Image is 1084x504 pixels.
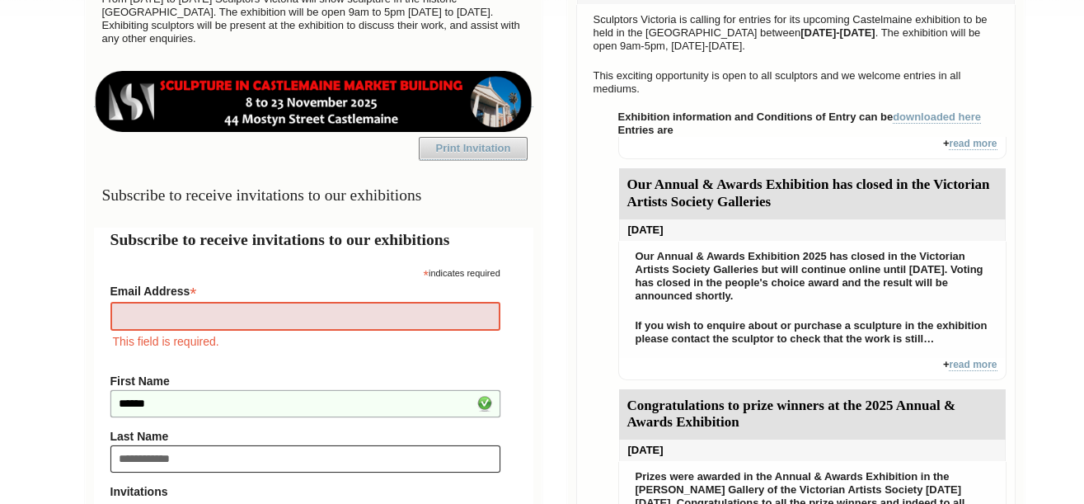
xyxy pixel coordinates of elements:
[110,228,517,252] h2: Subscribe to receive invitations to our exhibitions
[627,315,997,350] p: If you wish to enquire about or purchase a sculpture in the exhibition please contact the sculpto...
[619,389,1006,440] div: Congratulations to prize winners at the 2025 Annual & Awards Exhibition
[94,71,533,132] img: castlemaine-ldrbd25v2.png
[800,26,875,39] strong: [DATE]-[DATE]
[110,485,500,498] strong: Invitations
[893,111,981,124] a: downloaded here
[585,9,1007,57] p: Sculptors Victoria is calling for entries for its upcoming Castelmaine exhibition to be held in t...
[110,264,500,280] div: indicates required
[949,138,997,150] a: read more
[618,111,982,124] strong: Exhibition information and Conditions of Entry can be
[110,374,500,388] label: First Name
[618,137,1007,159] div: +
[619,219,1006,241] div: [DATE]
[110,430,500,443] label: Last Name
[618,358,1007,380] div: +
[110,280,500,299] label: Email Address
[949,359,997,371] a: read more
[419,137,528,160] a: Print Invitation
[619,440,1006,461] div: [DATE]
[627,246,997,307] p: Our Annual & Awards Exhibition 2025 has closed in the Victorian Artists Society Galleries but wil...
[94,179,533,211] h3: Subscribe to receive invitations to our exhibitions
[585,65,1007,100] p: This exciting opportunity is open to all sculptors and we welcome entries in all mediums.
[619,168,1006,219] div: Our Annual & Awards Exhibition has closed in the Victorian Artists Society Galleries
[110,332,500,351] div: This field is required.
